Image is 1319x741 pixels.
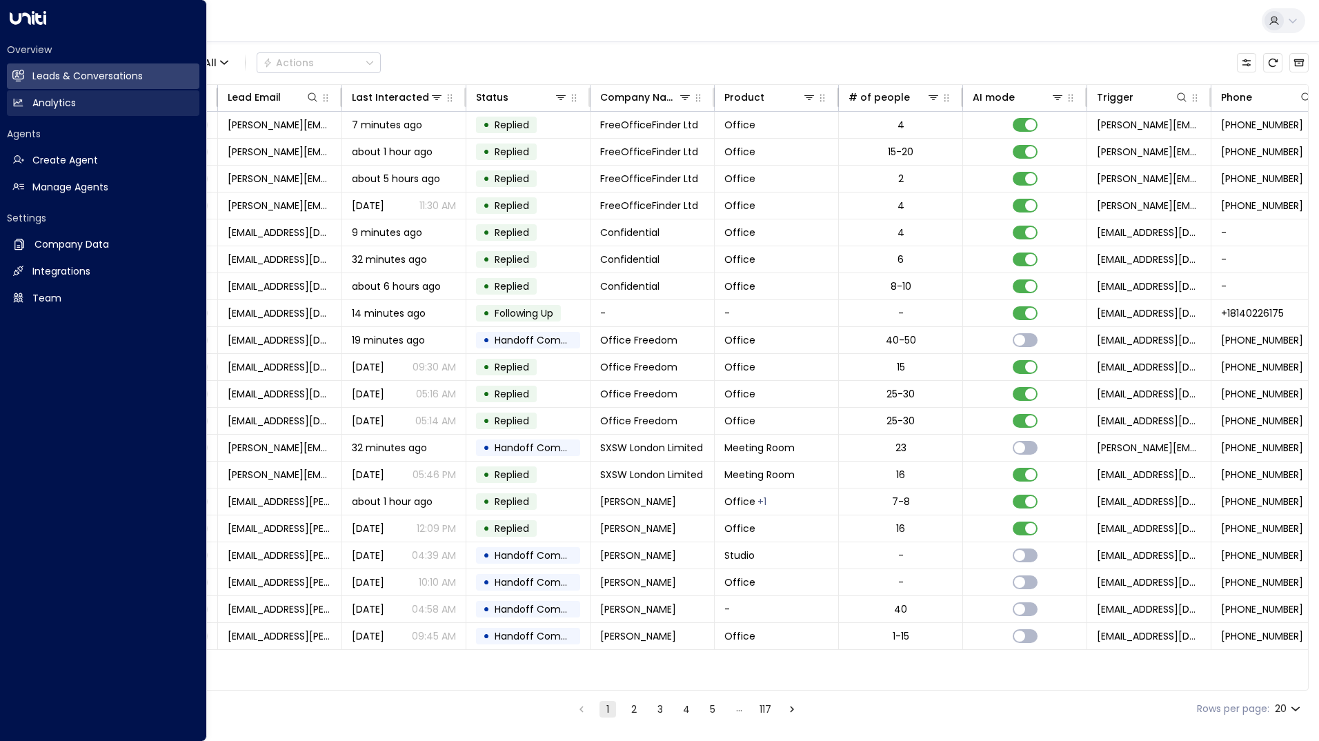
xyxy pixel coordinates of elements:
span: about 1 hour ago [352,495,433,508]
div: Last Interacted [352,89,429,106]
div: Company Name [600,89,678,106]
span: Compton [600,522,676,535]
div: 1-15 [893,629,909,643]
span: Confidential [600,279,659,293]
span: william.simons@freeofficefinder.com [228,118,332,132]
span: Replied [495,279,529,293]
span: hit-reply@valvespace.com [1097,495,1201,508]
div: Last Interacted [352,89,444,106]
span: ro@compton.london [228,495,332,508]
span: ro@compton.london [228,522,332,535]
div: • [483,140,490,164]
span: Aug 06, 2025 [352,602,384,616]
span: Refresh [1263,53,1282,72]
div: 7-8 [892,495,910,508]
span: SXSW London Limited [600,441,703,455]
h2: Team [32,291,61,306]
span: elaine.zhao@sxswlondon.com [228,441,332,455]
div: 4 [897,199,904,213]
span: Office [724,414,755,428]
span: stevie@officefreedom.com [1097,333,1201,347]
span: Office Freedom [600,414,677,428]
a: Manage Agents [7,175,199,200]
span: Replied [495,226,529,239]
h2: Company Data [34,237,109,252]
span: hit-reply@valvespace.com [1097,575,1201,589]
span: stevie@officefreedom.com [228,387,332,401]
span: Office Freedom [600,360,677,374]
span: Confidential [600,253,659,266]
span: Office Freedom [600,387,677,401]
div: # of people [849,89,910,106]
span: broker@tallyworkspace.com [228,253,332,266]
span: Handoff Completed [495,441,592,455]
div: • [483,194,490,217]
span: about 1 hour ago [352,145,433,159]
button: Go to page 3 [652,701,668,718]
div: AI mode [973,89,1015,106]
div: • [483,409,490,433]
td: - [591,300,715,326]
div: Trigger [1097,89,1133,106]
div: • [483,571,490,594]
span: FreeOfficeFinder Ltd [600,118,698,132]
span: broker@tallyworkspace.com [228,226,332,239]
span: 19 minutes ago [352,333,425,347]
div: • [483,490,490,513]
span: FreeOfficeFinder Ltd [600,199,698,213]
span: +442071234727 [1221,118,1303,132]
span: Confidential [600,226,659,239]
button: Go to page 4 [678,701,695,718]
span: Office [724,253,755,266]
span: All [204,57,217,68]
div: Lead Email [228,89,319,106]
span: 32 minutes ago [352,253,427,266]
span: Replied [495,522,529,535]
span: Office [724,118,755,132]
span: Office [724,495,755,508]
span: +447517910044 [1221,522,1303,535]
span: SXSW London Limited [600,468,703,482]
span: Aug 06, 2025 [352,414,384,428]
div: Lead Email [228,89,281,106]
div: Studio [757,495,766,508]
span: stevie@officefreedom.com [1097,360,1201,374]
button: Go to next page [784,701,800,718]
div: … [731,701,747,718]
div: 4 [897,226,904,239]
h2: Agents [7,127,199,141]
div: 16 [896,468,905,482]
div: 8-10 [891,279,911,293]
span: +447517910044 [1221,602,1303,616]
span: Office [724,145,755,159]
span: Replied [495,468,529,482]
span: Office [724,333,755,347]
div: 16 [896,522,905,535]
span: Yesterday [352,522,384,535]
div: 25-30 [886,387,915,401]
span: +442038727148 [1221,360,1303,374]
a: Company Data [7,232,199,257]
div: - [898,575,904,589]
td: - [715,596,839,622]
span: Replied [495,360,529,374]
span: stevie@officefreedom.com [1097,387,1201,401]
p: 10:10 AM [419,575,456,589]
span: william.simons@freeofficefinder.com [1097,172,1201,186]
span: elaine.zhao@sxswlondon.com [228,468,332,482]
span: 7 minutes ago [352,118,422,132]
span: Handoff Completed [495,333,592,347]
div: Status [476,89,508,106]
div: • [483,275,490,298]
h2: Integrations [32,264,90,279]
div: • [483,167,490,190]
h2: Analytics [32,96,76,110]
span: +442038727148 [1221,333,1303,347]
div: 40-50 [886,333,916,347]
span: Compton [600,602,676,616]
div: 25-30 [886,414,915,428]
div: Button group with a nested menu [257,52,381,73]
span: FreeOfficeFinder Ltd [600,145,698,159]
span: broker@tallyworkspace.com [228,279,332,293]
div: - [898,306,904,320]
